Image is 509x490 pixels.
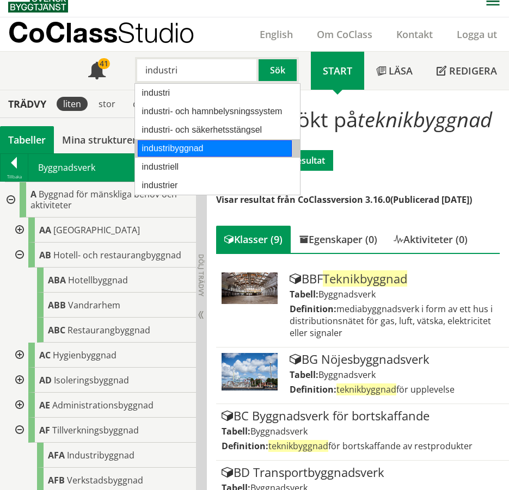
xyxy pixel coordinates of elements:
[39,374,52,386] span: AD
[88,63,106,80] span: Notifikationer
[222,440,268,452] label: Definition:
[390,194,472,206] span: (Publicerad [DATE])
[364,52,425,90] a: Läsa
[135,57,259,83] input: Sök
[39,349,51,361] span: AC
[98,58,110,69] div: 41
[57,97,88,111] div: liten
[222,353,278,390] img: Tabell
[222,425,250,437] label: Tabell:
[216,107,500,131] h1: Du har sökt på
[290,272,506,286] div: BBF
[118,16,194,48] span: Studio
[291,226,385,253] div: Egenskaper (0)
[336,383,396,395] span: teknikbyggnad
[48,324,65,336] span: ABC
[52,424,139,436] span: Tillverkningsbyggnad
[336,383,455,395] span: för upplevelse
[30,188,177,211] span: Byggnad för mänskliga behov och aktiviteter
[39,399,50,411] span: AE
[385,226,476,253] div: Aktiviteter (0)
[53,349,116,361] span: Hygienbyggnad
[28,154,195,181] div: Byggnadsverk
[48,274,66,286] span: ABA
[248,28,305,41] a: English
[311,52,364,90] a: Start
[138,122,291,138] div: industri- och säkerhetsstängsel
[290,353,506,366] div: BG Nöjesbyggnadsverk
[68,274,128,286] span: Hotellbyggnad
[48,299,66,311] span: ABB
[138,159,291,175] div: industriell
[259,57,299,83] button: Sök
[323,64,352,77] span: Start
[323,270,407,287] span: Teknikbyggnad
[216,226,291,253] div: Klasser (9)
[53,224,140,236] span: [GEOGRAPHIC_DATA]
[449,64,497,77] span: Redigera
[290,383,336,395] label: Definition:
[222,272,278,304] img: Tabell
[318,369,376,381] span: Byggnadsverk
[39,424,50,436] span: AF
[250,425,308,437] span: Byggnadsverk
[138,140,292,157] div: industribyggnad
[92,97,122,111] div: stor
[290,288,318,300] label: Tabell:
[68,324,150,336] span: Restaurangbyggnad
[39,224,51,236] span: AA
[67,449,134,461] span: Industribyggnad
[2,98,52,110] div: Trädvy
[138,104,291,119] div: industri- och hamnbelysningssystem
[39,249,51,261] span: AB
[138,85,291,101] div: industri
[305,28,384,41] a: Om CoClass
[222,410,506,423] div: BC Byggnadsverk för bortskaffande
[53,249,181,261] span: Hotell- och restaurangbyggnad
[52,399,154,411] span: Administrationsbyggnad
[290,303,336,315] label: Definition:
[389,64,413,77] span: Läsa
[318,288,376,300] span: Byggnadsverk
[197,254,206,296] span: Dölj trädvy
[268,440,473,452] span: för bortskaffande av restprodukter
[268,440,328,452] span: teknikbyggnad
[290,369,318,381] label: Tabell:
[68,299,120,311] span: Vandrarhem
[216,194,390,206] span: Visar resultat från CoClassversion 3.16.0
[358,105,492,133] span: teknikbyggnad
[48,474,65,486] span: AFB
[8,26,194,39] p: CoClass
[48,449,65,461] span: AFA
[30,188,36,200] span: A
[67,474,143,486] span: Verkstadsbyggnad
[138,178,291,193] div: industrier
[1,172,28,181] div: Tillbaka
[54,374,129,386] span: Isoleringsbyggnad
[384,28,445,41] a: Kontakt
[76,52,118,90] a: 41
[222,466,506,479] div: BD Transportbyggnadsverk
[8,17,218,51] a: CoClassStudio
[126,97,155,111] div: dölj
[290,303,493,339] span: mediabyggnadsverk i form av ett hus i distributionsnätet för gas, luft, vätska, elektricitet elle...
[445,28,509,41] a: Logga ut
[425,52,509,90] a: Redigera
[54,126,145,153] a: Mina strukturer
